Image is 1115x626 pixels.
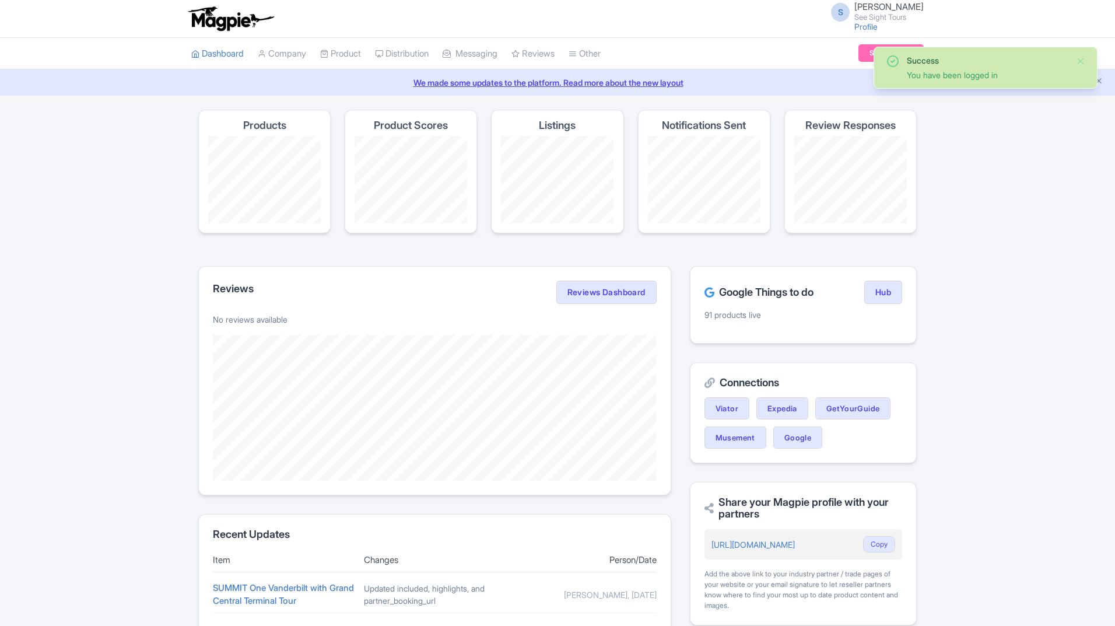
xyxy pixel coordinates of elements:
[243,120,286,131] h4: Products
[773,426,822,449] a: Google
[1076,54,1085,68] button: Close
[704,286,814,298] h2: Google Things to do
[704,309,902,321] p: 91 products live
[711,540,795,550] a: [URL][DOMAIN_NAME]
[831,3,850,22] span: S
[704,397,749,419] a: Viator
[704,426,766,449] a: Musement
[1095,75,1103,89] button: Close announcement
[213,529,657,540] h2: Recent Updates
[185,6,276,32] img: logo-ab69f6fb50320c5b225c76a69d11143b.png
[907,69,1067,81] div: You have been logged in
[7,76,1108,89] a: We made some updates to the platform. Read more about the new layout
[364,554,506,567] div: Changes
[704,569,902,611] div: Add the above link to your industry partner / trade pages of your website or your email signature...
[539,120,576,131] h4: Listings
[756,397,808,419] a: Expedia
[515,554,657,567] div: Person/Date
[213,582,354,607] a: SUMMIT One Vanderbilt with Grand Central Terminal Tour
[213,283,254,295] h2: Reviews
[375,38,429,70] a: Distribution
[515,589,657,601] div: [PERSON_NAME], [DATE]
[191,38,244,70] a: Dashboard
[854,1,924,12] span: [PERSON_NAME]
[815,397,891,419] a: GetYourGuide
[864,281,902,304] a: Hub
[805,120,896,131] h4: Review Responses
[704,496,902,520] h2: Share your Magpie profile with your partners
[556,281,657,304] a: Reviews Dashboard
[662,120,746,131] h4: Notifications Sent
[511,38,555,70] a: Reviews
[320,38,361,70] a: Product
[213,554,355,567] div: Item
[824,2,924,21] a: S [PERSON_NAME] See Sight Tours
[364,582,506,607] div: Updated included, highlights, and partner_booking_url
[704,377,902,389] h2: Connections
[213,313,657,326] p: No reviews available
[258,38,306,70] a: Company
[374,120,448,131] h4: Product Scores
[863,536,895,552] button: Copy
[569,38,601,70] a: Other
[854,22,878,32] a: Profile
[854,13,924,21] small: See Sight Tours
[858,44,924,62] a: Subscription
[443,38,497,70] a: Messaging
[907,54,1067,67] div: Success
